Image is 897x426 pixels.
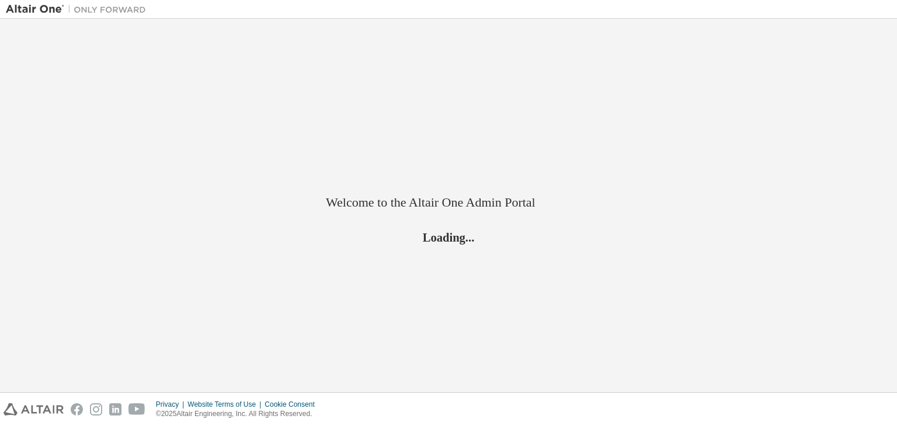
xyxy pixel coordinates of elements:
img: altair_logo.svg [4,403,64,415]
img: instagram.svg [90,403,102,415]
div: Cookie Consent [265,400,321,409]
img: Altair One [6,4,152,15]
img: youtube.svg [128,403,145,415]
img: facebook.svg [71,403,83,415]
div: Website Terms of Use [187,400,265,409]
h2: Welcome to the Altair One Admin Portal [326,194,571,211]
div: Privacy [156,400,187,409]
h2: Loading... [326,230,571,245]
p: © 2025 Altair Engineering, Inc. All Rights Reserved. [156,409,322,419]
img: linkedin.svg [109,403,121,415]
